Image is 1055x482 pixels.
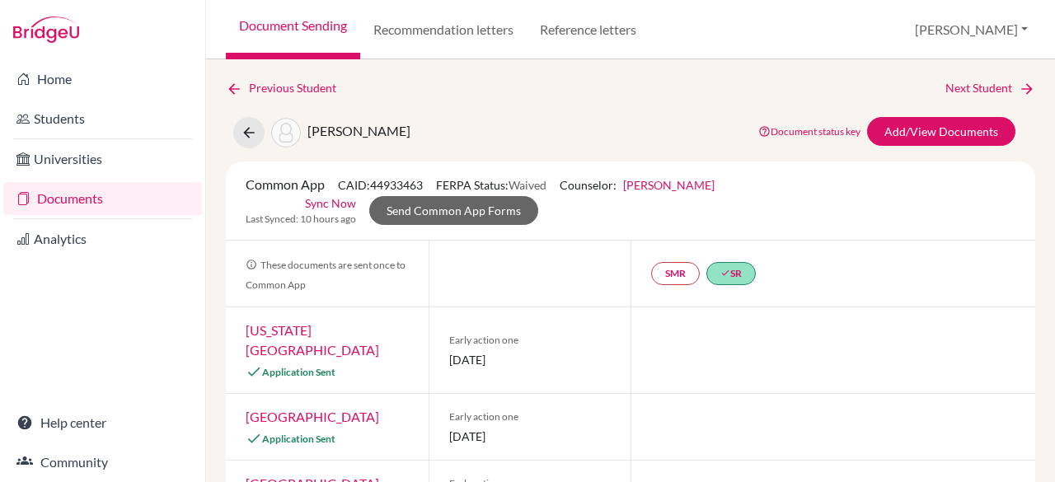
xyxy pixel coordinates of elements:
[3,222,202,255] a: Analytics
[706,262,756,285] a: doneSR
[449,409,612,424] span: Early action one
[758,125,860,138] a: Document status key
[945,79,1035,97] a: Next Student
[867,117,1015,146] a: Add/View Documents
[651,262,700,285] a: SMR
[246,259,406,291] span: These documents are sent once to Common App
[623,178,715,192] a: [PERSON_NAME]
[560,178,715,192] span: Counselor:
[262,366,335,378] span: Application Sent
[369,196,538,225] a: Send Common App Forms
[246,409,379,424] a: [GEOGRAPHIC_DATA]
[305,194,356,212] a: Sync Now
[449,428,612,445] span: [DATE]
[307,123,410,138] span: [PERSON_NAME]
[246,322,379,358] a: [US_STATE][GEOGRAPHIC_DATA]
[262,433,335,445] span: Application Sent
[449,351,612,368] span: [DATE]
[3,102,202,135] a: Students
[13,16,79,43] img: Bridge-U
[436,178,546,192] span: FERPA Status:
[3,143,202,175] a: Universities
[246,212,356,227] span: Last Synced: 10 hours ago
[3,446,202,479] a: Community
[226,79,349,97] a: Previous Student
[338,178,423,192] span: CAID: 44933463
[720,268,730,278] i: done
[3,406,202,439] a: Help center
[246,176,325,192] span: Common App
[3,182,202,215] a: Documents
[509,178,546,192] span: Waived
[3,63,202,96] a: Home
[449,333,612,348] span: Early action one
[907,14,1035,45] button: [PERSON_NAME]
